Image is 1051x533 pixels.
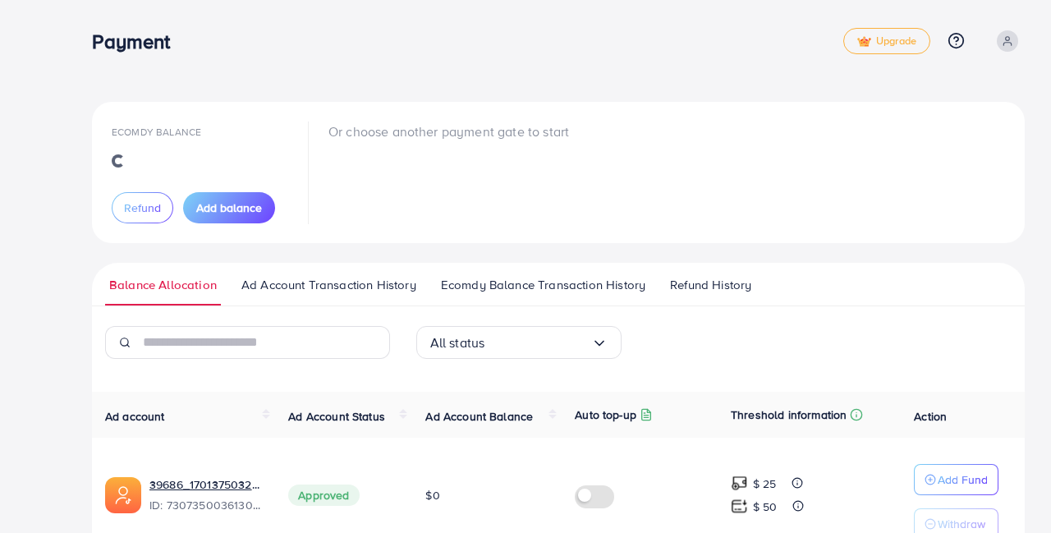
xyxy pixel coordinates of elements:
button: Add Fund [914,464,998,495]
span: Balance Allocation [109,276,217,294]
span: Approved [288,485,359,506]
span: Refund History [670,276,751,294]
span: Ecomdy Balance [112,125,201,139]
p: $ 25 [753,474,777,494]
p: Add Fund [938,470,988,489]
span: Action [914,408,947,425]
a: tickUpgrade [843,28,930,54]
span: Ad Account Transaction History [241,276,416,294]
button: Refund [112,192,173,223]
button: Add balance [183,192,275,223]
div: <span class='underline'>39686_مدار حميد_1701375032817</span></br>7307350036130693122 [149,476,262,514]
img: top-up amount [731,475,748,492]
input: Search for option [484,330,590,356]
p: Threshold information [731,405,847,425]
img: tick [857,36,871,48]
h3: Payment [92,30,183,53]
span: Refund [124,200,161,216]
span: Upgrade [857,35,916,48]
span: $0 [425,487,439,503]
span: Add balance [196,200,262,216]
img: top-up amount [731,498,748,515]
p: Or choose another payment gate to start [328,122,569,141]
img: ic-ads-acc.e4c84228.svg [105,477,141,513]
p: Auto top-up [575,405,636,425]
span: Ad Account Balance [425,408,533,425]
span: ID: 7307350036130693122 [149,497,262,513]
p: $ 50 [753,497,778,517]
span: All status [430,330,485,356]
div: Search for option [416,326,622,359]
span: Ad account [105,408,165,425]
span: Ecomdy Balance Transaction History [441,276,645,294]
a: 39686_مدار حميد_1701375032817 [149,476,262,493]
span: Ad Account Status [288,408,385,425]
